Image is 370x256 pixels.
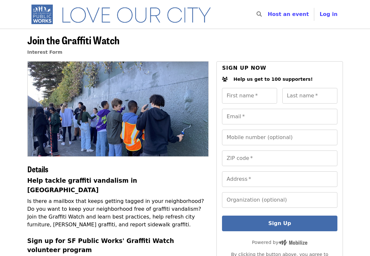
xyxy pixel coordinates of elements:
span: Sign up now [222,65,266,71]
i: search icon [257,11,262,17]
span: Join the Graffiti Watch [27,32,120,48]
input: Last name [282,88,337,104]
span: Details [27,163,48,175]
button: Log in [314,8,343,21]
input: Email [222,109,337,124]
span: Powered by [252,240,307,245]
a: Interest Form [27,50,63,55]
input: Mobile number (optional) [222,130,337,145]
span: Log in [319,11,337,17]
img: Powered by Mobilize [278,240,307,246]
span: Help us get to 100 supporters! [233,77,313,82]
h3: Sign up for SF Public Works' Graffiti Watch volunteer program [27,236,209,255]
a: Host an event [268,11,309,17]
i: users icon [222,77,228,82]
input: ZIP code [222,150,337,166]
img: SF Public Works - Home [27,4,221,25]
input: First name [222,88,277,104]
h3: Help tackle graffiti vandalism in [GEOGRAPHIC_DATA] [27,176,209,194]
button: Sign Up [222,216,337,231]
input: Search [266,7,271,22]
input: Organization (optional) [222,192,337,208]
p: Is there a mailbox that keeps getting tagged in your neighborhood? Do you want to keep your neigh... [27,197,209,229]
img: Join the Graffiti Watch organized by SF Public Works [28,62,209,156]
input: Address [222,171,337,187]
